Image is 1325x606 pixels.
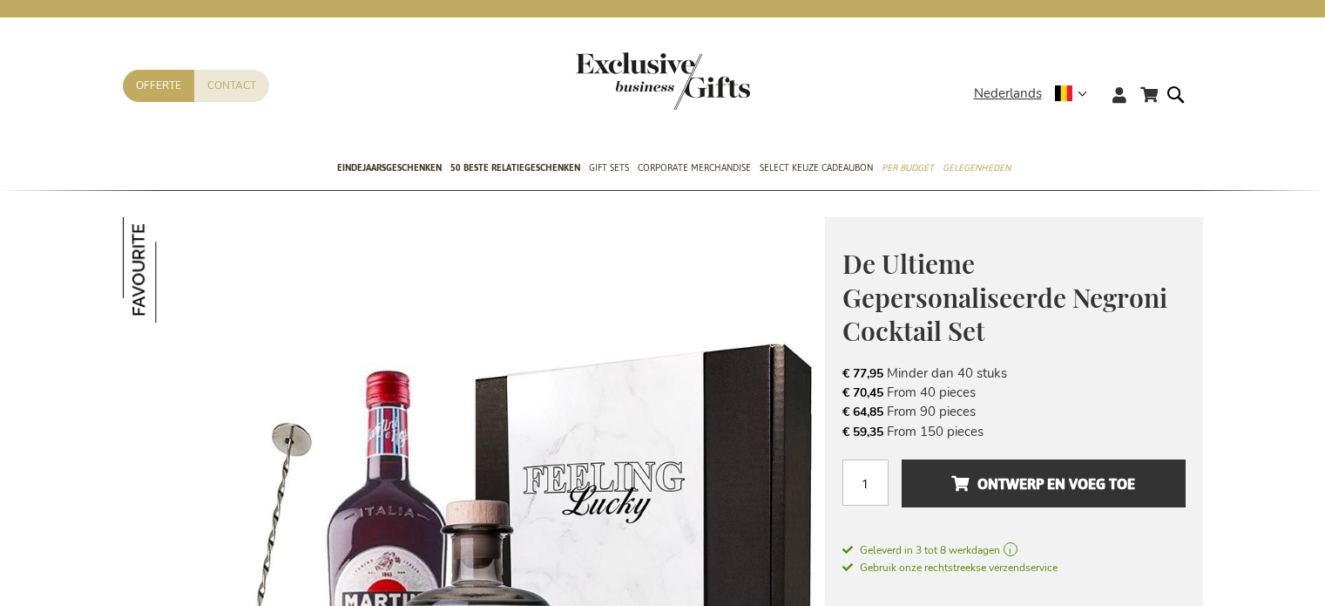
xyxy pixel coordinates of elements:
span: € 64,85 [842,404,883,420]
span: Ontwerp en voeg toe [951,470,1135,498]
span: € 59,35 [842,424,883,440]
span: Nederlands [974,84,1042,104]
li: Minder dan 40 stuks [842,364,1186,383]
a: Gebruik onze rechtstreekse verzendservice [842,558,1058,575]
button: Ontwerp en voeg toe [902,460,1185,507]
span: Corporate Merchandise [638,159,751,177]
span: Gift Sets [589,159,629,177]
span: De Ultieme Gepersonaliseerde Negroni Cocktail Set [842,246,1167,348]
span: € 77,95 [842,365,883,382]
span: Gebruik onze rechtstreekse verzendservice [842,561,1058,575]
a: Geleverd in 3 tot 8 werkdagen [842,542,1186,558]
span: Gelegenheden [943,159,1011,177]
div: Nederlands [974,84,1099,104]
span: 50 beste relatiegeschenken [450,159,580,177]
img: Exclusive Business gifts logo [576,52,750,110]
a: store logo [576,52,663,110]
input: Aantal [842,460,889,506]
span: € 70,45 [842,385,883,401]
span: Select Keuze Cadeaubon [760,159,873,177]
span: Eindejaarsgeschenken [337,159,442,177]
a: Contact [194,70,269,102]
img: De Ultieme Gepersonaliseerde Negroni Cocktail Set [123,217,228,323]
a: Offerte [123,70,194,102]
li: From 150 pieces [842,422,1186,441]
span: Per Budget [882,159,934,177]
li: From 90 pieces [842,402,1186,421]
li: From 40 pieces [842,383,1186,402]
